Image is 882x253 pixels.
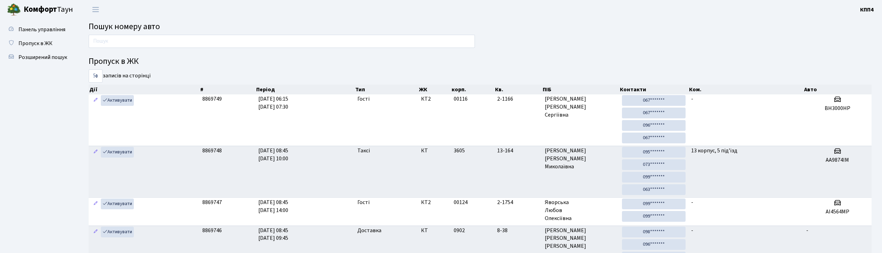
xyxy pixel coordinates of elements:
[101,95,134,106] a: Активувати
[691,147,737,154] span: 13 корпус, 5 під'їзд
[101,227,134,237] a: Активувати
[24,4,73,16] span: Таун
[258,147,288,162] span: [DATE] 08:45 [DATE] 10:00
[202,95,222,103] span: 8869749
[357,95,370,103] span: Гості
[451,85,494,94] th: корп.
[202,227,222,234] span: 8869746
[256,85,355,94] th: Період
[18,26,65,33] span: Панель управління
[806,227,808,234] span: -
[91,147,100,158] a: Редагувати
[3,50,73,64] a: Розширений пошук
[357,147,370,155] span: Таксі
[545,95,616,119] span: [PERSON_NAME] [PERSON_NAME] Сергіївна
[418,85,451,94] th: ЖК
[803,85,872,94] th: Авто
[89,69,103,83] select: записів на сторінці
[421,199,448,206] span: КТ2
[91,227,100,237] a: Редагувати
[202,199,222,206] span: 8869747
[806,209,869,215] h5: АІ4564МР
[357,227,381,235] span: Доставка
[421,227,448,235] span: КТ
[494,85,542,94] th: Кв.
[545,227,616,251] span: [PERSON_NAME] [PERSON_NAME] [PERSON_NAME]
[421,95,448,103] span: КТ2
[497,227,539,235] span: 8-38
[497,199,539,206] span: 2-1754
[258,227,288,242] span: [DATE] 08:45 [DATE] 09:45
[497,147,539,155] span: 13-164
[91,199,100,209] a: Редагувати
[258,199,288,214] span: [DATE] 08:45 [DATE] 14:00
[87,4,104,15] button: Переключити навігацію
[89,20,160,33] span: Пошук номеру авто
[545,147,616,171] span: [PERSON_NAME] [PERSON_NAME] Миколаївна
[18,53,67,61] span: Розширений пошук
[497,95,539,103] span: 2-1166
[691,227,693,234] span: -
[619,85,688,94] th: Контакти
[89,57,872,67] h4: Пропуск в ЖК
[691,95,693,103] span: -
[101,199,134,209] a: Активувати
[200,85,256,94] th: #
[89,35,475,48] input: Пошук
[7,3,21,17] img: logo.png
[89,69,151,83] label: записів на сторінці
[89,85,200,94] th: Дії
[91,95,100,106] a: Редагувати
[357,199,370,206] span: Гості
[454,95,468,103] span: 00116
[454,147,465,154] span: 3605
[806,105,869,112] h5: ВН3000НР
[454,227,465,234] span: 0902
[355,85,418,94] th: Тип
[688,85,803,94] th: Ком.
[101,147,134,158] a: Активувати
[3,23,73,36] a: Панель управління
[3,36,73,50] a: Пропуск в ЖК
[18,40,52,47] span: Пропуск в ЖК
[542,85,619,94] th: ПІБ
[24,4,57,15] b: Комфорт
[454,199,468,206] span: 00124
[860,6,874,14] a: КПП4
[806,157,869,163] h5: АА9874ІМ
[421,147,448,155] span: КТ
[202,147,222,154] span: 8869748
[258,95,288,111] span: [DATE] 06:15 [DATE] 07:30
[691,199,693,206] span: -
[545,199,616,222] span: Яворська Любов Олексіївна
